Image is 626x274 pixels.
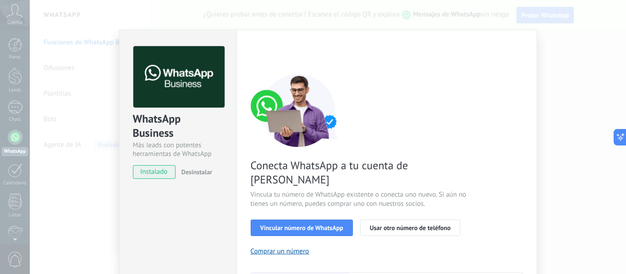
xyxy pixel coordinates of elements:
div: WhatsApp Business [133,112,223,141]
span: Vincular número de WhatsApp [260,225,343,231]
img: connect number [251,74,347,147]
span: instalado [133,165,175,179]
img: logo_main.png [133,46,225,108]
span: Usar otro número de teléfono [370,225,450,231]
button: Desinstalar [178,165,212,179]
button: Usar otro número de teléfono [360,220,460,236]
div: Más leads con potentes herramientas de WhatsApp [133,141,223,158]
button: Comprar un número [251,247,309,256]
span: Conecta WhatsApp a tu cuenta de [PERSON_NAME] [251,158,469,187]
span: Desinstalar [181,168,212,176]
span: Vincula tu número de WhatsApp existente o conecta uno nuevo. Si aún no tienes un número, puedes c... [251,190,469,209]
button: Vincular número de WhatsApp [251,220,353,236]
